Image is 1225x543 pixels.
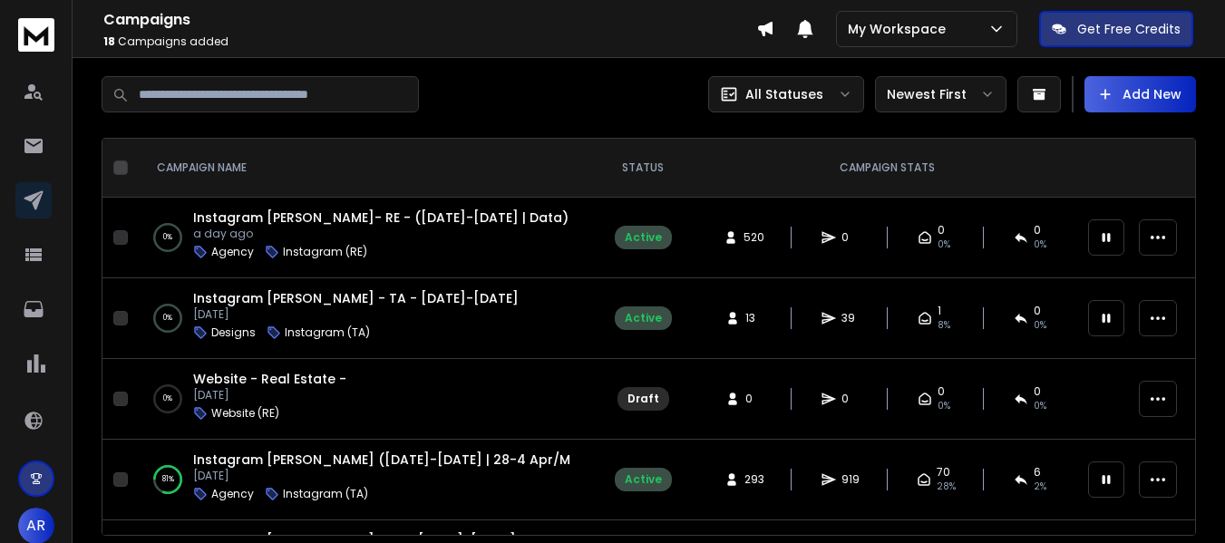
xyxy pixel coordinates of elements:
span: 0 [1034,304,1041,318]
span: 0 [1034,384,1041,399]
button: Newest First [875,76,1006,112]
p: [DATE] [193,307,519,322]
p: Campaigns added [103,34,756,49]
span: 1 [938,304,941,318]
th: CAMPAIGN STATS [697,139,1077,198]
span: 0 [841,230,860,245]
td: 0%Website - Real Estate -[DATE]Website (RE) [135,359,588,440]
span: 8 % [938,318,950,333]
td: 81%Instagram [PERSON_NAME] ([DATE]-[DATE] | 28-4 Apr/May | [DATE]-[DATE] | 26-2 May-June | [DATE]... [135,440,588,520]
span: 39 [841,311,860,325]
span: 28 % [937,480,956,494]
p: Agency [211,487,254,501]
td: 0%Instagram [PERSON_NAME]- RE - ([DATE]-[DATE] | Data)a day agoAgencyInstagram (RE) [135,198,588,278]
span: 0 % [1034,318,1046,333]
span: 293 [744,472,764,487]
p: Agency [211,245,254,259]
p: 0 % [163,228,172,247]
span: 919 [841,472,860,487]
p: 0 % [163,390,172,408]
div: Active [625,311,662,325]
span: 0% [938,399,950,413]
p: 0 % [163,309,172,327]
p: [DATE] [193,388,346,402]
a: Instagram [PERSON_NAME]- RE - ([DATE]-[DATE] | Data) [193,208,569,227]
span: 18 [103,34,115,49]
p: Get Free Credits [1077,20,1181,38]
span: 0% [1034,399,1046,413]
button: Add New [1084,76,1196,112]
div: Draft [627,392,659,406]
a: Instagram [PERSON_NAME] ([DATE]-[DATE] | 28-4 Apr/May | [DATE]-[DATE] | 26-2 May-June | [DATE]-[D... [193,451,923,469]
td: 0%Instagram [PERSON_NAME] - TA - [DATE]-[DATE][DATE]DesignsInstagram (TA) [135,278,588,359]
span: 13 [745,311,763,325]
div: Active [625,472,662,487]
p: [DATE] [193,469,570,483]
p: Instagram (TA) [285,325,370,340]
span: 0 [745,392,763,406]
span: 6 [1034,465,1041,480]
th: STATUS [588,139,697,198]
th: CAMPAIGN NAME [135,139,588,198]
span: 0% [938,238,950,252]
span: 0 [1034,223,1041,238]
button: Get Free Credits [1039,11,1193,47]
p: a day ago [193,227,569,241]
h1: Campaigns [103,9,756,31]
p: 81 % [162,470,174,489]
span: 0 [938,384,945,399]
span: 70 [937,465,950,480]
a: Instagram [PERSON_NAME] - TA - [DATE]-[DATE] [193,289,519,307]
span: 0 [841,392,860,406]
p: Designs [211,325,256,340]
img: logo [18,18,54,52]
p: Instagram (TA) [283,487,368,501]
span: 0 [938,223,945,238]
a: Website - Real Estate - [193,370,346,388]
p: Instagram (RE) [283,245,367,259]
span: 0% [1034,238,1046,252]
span: 520 [744,230,764,245]
span: 2 % [1034,480,1046,494]
p: Website (RE) [211,406,279,421]
p: All Statuses [745,85,823,103]
p: My Workspace [848,20,953,38]
div: Active [625,230,662,245]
